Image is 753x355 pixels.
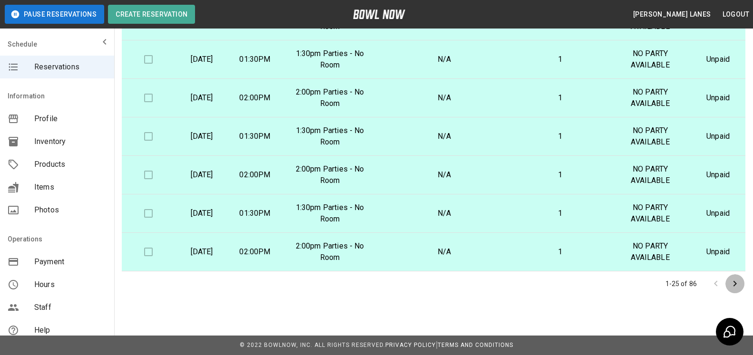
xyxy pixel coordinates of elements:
[518,246,602,258] p: 1
[183,169,221,181] p: [DATE]
[617,48,683,71] p: NO PARTY AVAILABLE
[183,92,221,104] p: [DATE]
[518,92,602,104] p: 1
[386,92,502,104] p: N/A
[183,54,221,65] p: [DATE]
[518,208,602,219] p: 1
[34,61,107,73] span: Reservations
[289,163,371,186] p: 2:00pm Parties - No Room
[183,246,221,258] p: [DATE]
[34,302,107,313] span: Staff
[617,86,683,109] p: NO PARTY AVAILABLE
[698,92,738,104] p: Unpaid
[289,125,371,148] p: 1:30pm Parties - No Room
[518,54,602,65] p: 1
[236,92,274,104] p: 02:00PM
[518,169,602,181] p: 1
[353,10,405,19] img: logo
[236,131,274,142] p: 01:30PM
[34,182,107,193] span: Items
[698,169,738,181] p: Unpaid
[236,54,274,65] p: 01:30PM
[725,274,744,293] button: Go to next page
[34,279,107,290] span: Hours
[698,208,738,219] p: Unpaid
[183,208,221,219] p: [DATE]
[236,169,274,181] p: 02:00PM
[386,208,502,219] p: N/A
[34,136,107,147] span: Inventory
[34,204,107,216] span: Photos
[629,6,715,23] button: [PERSON_NAME] Lanes
[665,279,697,288] p: 1-25 of 86
[617,125,683,148] p: NO PARTY AVAILABLE
[518,131,602,142] p: 1
[240,342,385,348] span: © 2022 BowlNow, Inc. All Rights Reserved.
[698,131,738,142] p: Unpaid
[386,169,502,181] p: N/A
[385,342,436,348] a: Privacy Policy
[183,131,221,142] p: [DATE]
[5,5,104,24] button: Pause Reservations
[34,256,107,268] span: Payment
[289,48,371,71] p: 1:30pm Parties - No Room
[34,325,107,336] span: Help
[698,54,738,65] p: Unpaid
[386,246,502,258] p: N/A
[236,246,274,258] p: 02:00PM
[386,131,502,142] p: N/A
[617,202,683,225] p: NO PARTY AVAILABLE
[438,342,513,348] a: Terms and Conditions
[617,240,683,263] p: NO PARTY AVAILABLE
[289,86,371,109] p: 2:00pm Parties - No Room
[617,163,683,186] p: NO PARTY AVAILABLE
[108,5,195,24] button: Create Reservation
[289,240,371,263] p: 2:00pm Parties - No Room
[34,159,107,170] span: Products
[34,113,107,125] span: Profile
[386,54,502,65] p: N/A
[719,6,753,23] button: Logout
[236,208,274,219] p: 01:30PM
[289,202,371,225] p: 1:30pm Parties - No Room
[698,246,738,258] p: Unpaid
